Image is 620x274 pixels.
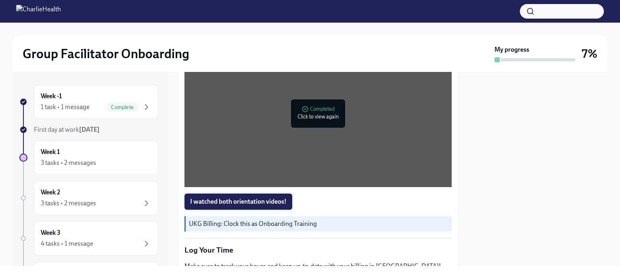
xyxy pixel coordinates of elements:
h6: Week 1 [41,148,60,156]
img: CharlieHealth [16,5,61,18]
iframe: Compliance Orientation IC/PTE [184,40,446,187]
a: Week 23 tasks • 2 messages [19,181,158,215]
span: I watched both orientation videos! [190,198,287,206]
h6: Week 3 [41,228,61,237]
h6: Week -1 [41,92,62,101]
h6: Week 2 [41,188,60,197]
strong: [DATE] [79,126,100,133]
h3: 7% [582,46,597,61]
div: 4 tasks • 1 message [41,239,93,248]
p: Log Your Time [184,245,452,255]
span: Complete [106,104,138,110]
div: 3 tasks • 2 messages [41,158,96,167]
a: First day at work[DATE] [19,125,158,134]
p: UKG Billing: Clock this as Onboarding Training [189,219,448,228]
strong: My progress [494,45,529,54]
div: 1 task • 1 message [41,103,90,112]
a: Week 13 tasks • 2 messages [19,141,158,175]
a: Week -11 task • 1 messageComplete [19,85,158,119]
div: 3 tasks • 2 messages [41,199,96,208]
button: I watched both orientation videos! [184,194,292,210]
h2: Group Facilitator Onboarding [23,46,189,62]
span: First day at work [34,126,100,133]
a: Week 34 tasks • 1 message [19,221,158,255]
